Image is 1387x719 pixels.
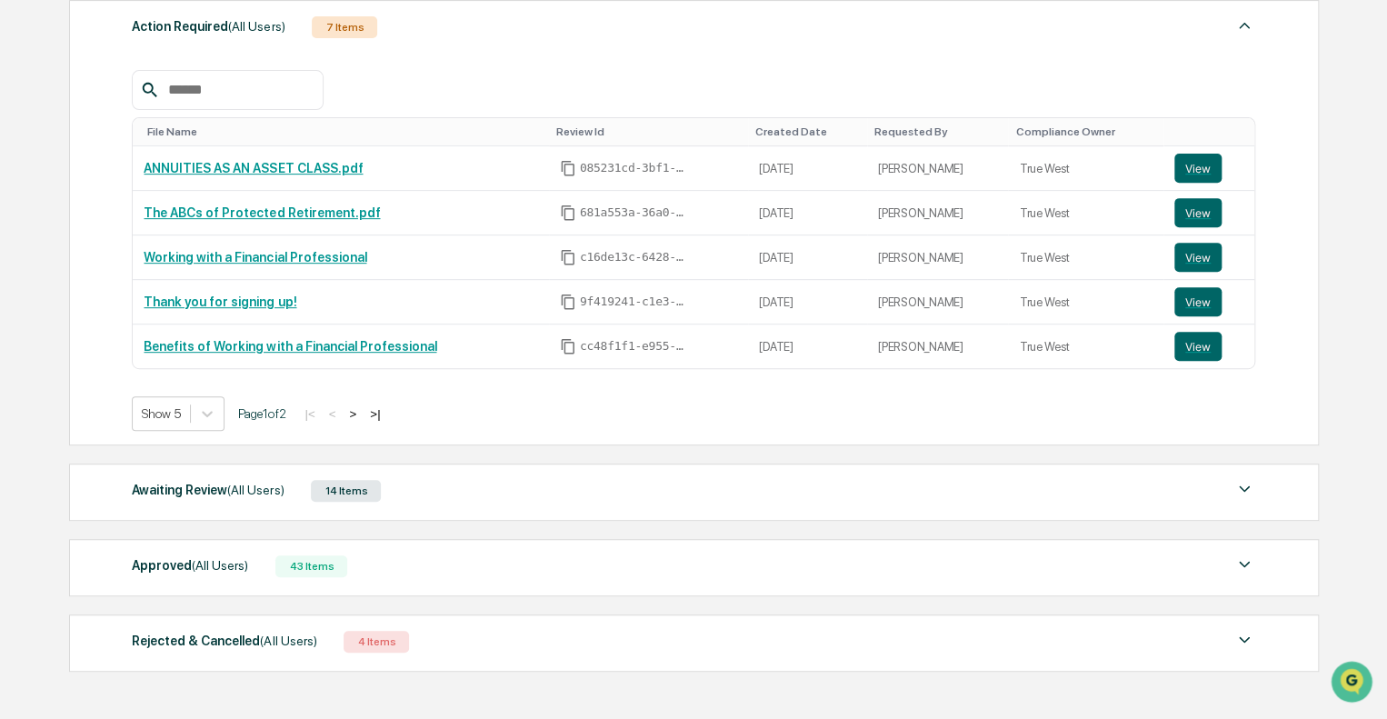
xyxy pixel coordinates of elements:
[580,250,689,265] span: c16de13c-6428-4fda-9cf8-1ae10db9bf8f
[36,229,117,247] span: Preclearance
[1233,15,1255,36] img: caret
[874,125,1001,138] div: Toggle SortBy
[62,157,230,172] div: We're available if you need us!
[18,231,33,245] div: 🖐️
[144,339,436,354] a: Benefits of Working with a Financial Professional
[1174,332,1222,361] button: View
[867,325,1008,368] td: [PERSON_NAME]
[147,125,541,138] div: Toggle SortBy
[1174,154,1222,183] button: View
[309,145,331,166] button: Start new chat
[1008,280,1163,325] td: True West
[260,634,316,648] span: (All Users)
[125,222,233,255] a: 🗄️Attestations
[18,265,33,280] div: 🔎
[556,125,741,138] div: Toggle SortBy
[867,146,1008,191] td: [PERSON_NAME]
[132,629,316,653] div: Rejected & Cancelled
[580,161,689,175] span: 085231cd-3bf1-49cd-8edf-8e5c63198b44
[238,406,285,421] span: Page 1 of 2
[344,631,409,653] div: 4 Items
[867,235,1008,280] td: [PERSON_NAME]
[311,480,381,502] div: 14 Items
[132,554,248,577] div: Approved
[144,205,380,220] a: The ABCs of Protected Retirement.pdf
[748,235,867,280] td: [DATE]
[1233,554,1255,575] img: caret
[312,16,377,38] div: 7 Items
[36,264,115,282] span: Data Lookup
[748,280,867,325] td: [DATE]
[47,83,300,102] input: Clear
[755,125,860,138] div: Toggle SortBy
[580,339,689,354] span: cc48f1f1-e955-4d97-a88e-47c6a179c046
[1174,154,1244,183] a: View
[344,406,362,422] button: >
[11,256,122,289] a: 🔎Data Lookup
[1174,332,1244,361] a: View
[560,249,576,265] span: Copy Id
[324,406,342,422] button: <
[150,229,225,247] span: Attestations
[144,250,366,265] a: Working with a Financial Professional
[1178,125,1248,138] div: Toggle SortBy
[580,295,689,309] span: 9f419241-c1e3-49c2-997d-d46bd0652bc5
[144,161,363,175] a: ANNUITIES AS AN ASSET CLASS.pdf
[1174,198,1244,227] a: View
[62,139,298,157] div: Start new chat
[1015,125,1156,138] div: Toggle SortBy
[132,15,284,38] div: Action Required
[1233,629,1255,651] img: caret
[748,191,867,235] td: [DATE]
[144,295,296,309] a: Thank you for signing up!
[867,191,1008,235] td: [PERSON_NAME]
[1174,198,1222,227] button: View
[1233,478,1255,500] img: caret
[1174,287,1222,316] button: View
[748,146,867,191] td: [DATE]
[181,308,220,322] span: Pylon
[128,307,220,322] a: Powered byPylon
[364,406,385,422] button: >|
[867,280,1008,325] td: [PERSON_NAME]
[275,555,347,577] div: 43 Items
[560,205,576,221] span: Copy Id
[18,38,331,67] p: How can we help?
[228,19,284,34] span: (All Users)
[1008,146,1163,191] td: True West
[1174,243,1222,272] button: View
[748,325,867,368] td: [DATE]
[1174,243,1244,272] a: View
[299,406,320,422] button: |<
[132,231,146,245] div: 🗄️
[18,139,51,172] img: 1746055101610-c473b297-6a78-478c-a979-82029cc54cd1
[1008,235,1163,280] td: True West
[11,222,125,255] a: 🖐️Preclearance
[1008,191,1163,235] td: True West
[227,483,284,497] span: (All Users)
[192,558,248,573] span: (All Users)
[132,478,284,502] div: Awaiting Review
[560,294,576,310] span: Copy Id
[1008,325,1163,368] td: True West
[1329,659,1378,708] iframe: Open customer support
[580,205,689,220] span: 681a553a-36a0-440c-bc71-c511afe4472e
[560,338,576,355] span: Copy Id
[560,160,576,176] span: Copy Id
[1174,287,1244,316] a: View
